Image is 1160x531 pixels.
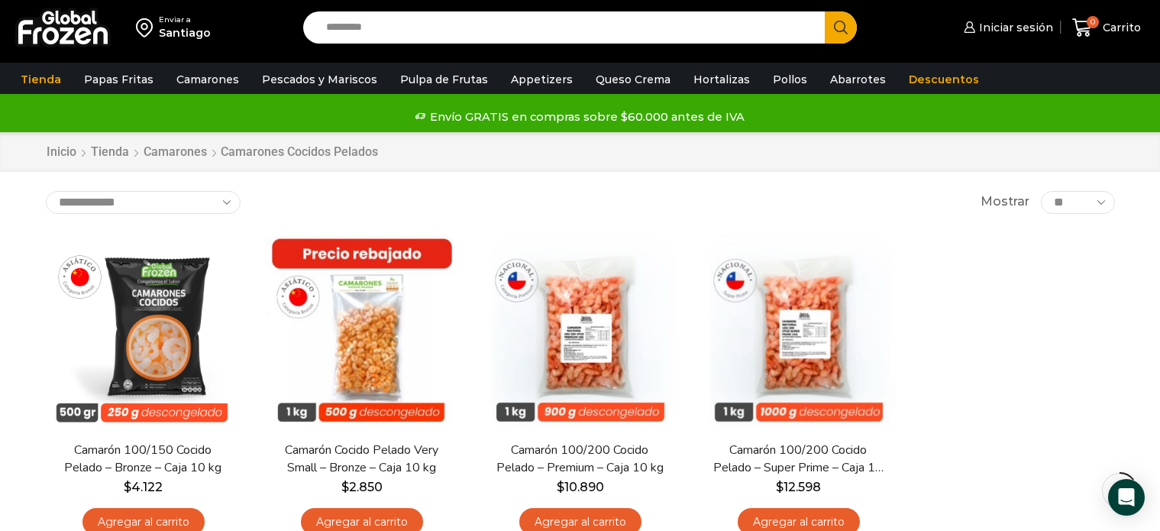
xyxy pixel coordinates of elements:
[90,144,130,161] a: Tienda
[492,442,667,477] a: Camarón 100/200 Cocido Pelado – Premium – Caja 10 kg
[13,65,69,94] a: Tienda
[1099,20,1141,35] span: Carrito
[960,12,1053,43] a: Iniciar sesión
[55,442,231,477] a: Camarón 100/150 Cocido Pelado – Bronze – Caja 10 kg
[273,442,449,477] a: Camarón Cocido Pelado Very Small – Bronze – Caja 10 kg
[1087,16,1099,28] span: 0
[975,20,1053,35] span: Iniciar sesión
[341,480,383,494] bdi: 2.850
[776,480,784,494] span: $
[254,65,385,94] a: Pescados y Mariscos
[901,65,987,94] a: Descuentos
[825,11,857,44] button: Search button
[822,65,893,94] a: Abarrotes
[124,480,131,494] span: $
[76,65,161,94] a: Papas Fritas
[46,144,378,161] nav: Breadcrumb
[143,144,208,161] a: Camarones
[46,144,77,161] a: Inicio
[221,144,378,159] h1: Camarones Cocidos Pelados
[341,480,349,494] span: $
[686,65,758,94] a: Hortalizas
[159,25,211,40] div: Santiago
[169,65,247,94] a: Camarones
[710,442,886,477] a: Camarón 100/200 Cocido Pelado – Super Prime – Caja 10 kg
[124,480,163,494] bdi: 4.122
[588,65,678,94] a: Queso Crema
[981,193,1029,211] span: Mostrar
[1068,10,1145,46] a: 0 Carrito
[557,480,604,494] bdi: 10.890
[776,480,821,494] bdi: 12.598
[136,15,159,40] img: address-field-icon.svg
[1108,479,1145,516] div: Open Intercom Messenger
[46,191,241,214] select: Pedido de la tienda
[765,65,815,94] a: Pollos
[393,65,496,94] a: Pulpa de Frutas
[557,480,564,494] span: $
[159,15,211,25] div: Enviar a
[503,65,580,94] a: Appetizers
